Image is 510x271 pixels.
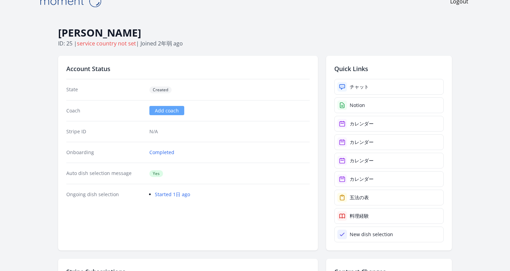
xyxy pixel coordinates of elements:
[66,191,144,198] dt: Ongoing dish selection
[66,128,144,135] dt: Stripe ID
[334,190,444,205] a: 五法の表
[334,79,444,95] a: チャット
[58,39,452,48] p: ID: 25 | | Joined 2年弱 ago
[334,153,444,168] a: カレンダー
[149,149,174,156] a: Completed
[66,107,144,114] dt: Coach
[350,231,393,238] div: New dish selection
[334,208,444,224] a: 料理経験
[350,120,374,127] div: カレンダー
[149,86,172,93] span: Created
[77,40,136,47] span: service country not set
[350,139,374,146] div: カレンダー
[66,86,144,93] dt: State
[334,97,444,113] a: Notion
[334,134,444,150] a: カレンダー
[350,213,369,219] div: 料理経験
[66,149,144,156] dt: Onboarding
[334,227,444,242] a: New dish selection
[334,171,444,187] a: カレンダー
[350,194,369,201] div: 五法の表
[58,26,452,39] h1: [PERSON_NAME]
[149,128,310,135] p: N/A
[350,157,374,164] div: カレンダー
[149,106,184,115] a: Add coach
[334,116,444,132] a: カレンダー
[350,176,374,182] div: カレンダー
[66,64,310,73] h2: Account Status
[334,64,444,73] h2: Quick Links
[350,83,369,90] div: チャット
[155,191,190,198] a: Started 1日 ago
[350,102,365,109] div: Notion
[66,170,144,177] dt: Auto dish selection message
[149,170,163,177] span: Yes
